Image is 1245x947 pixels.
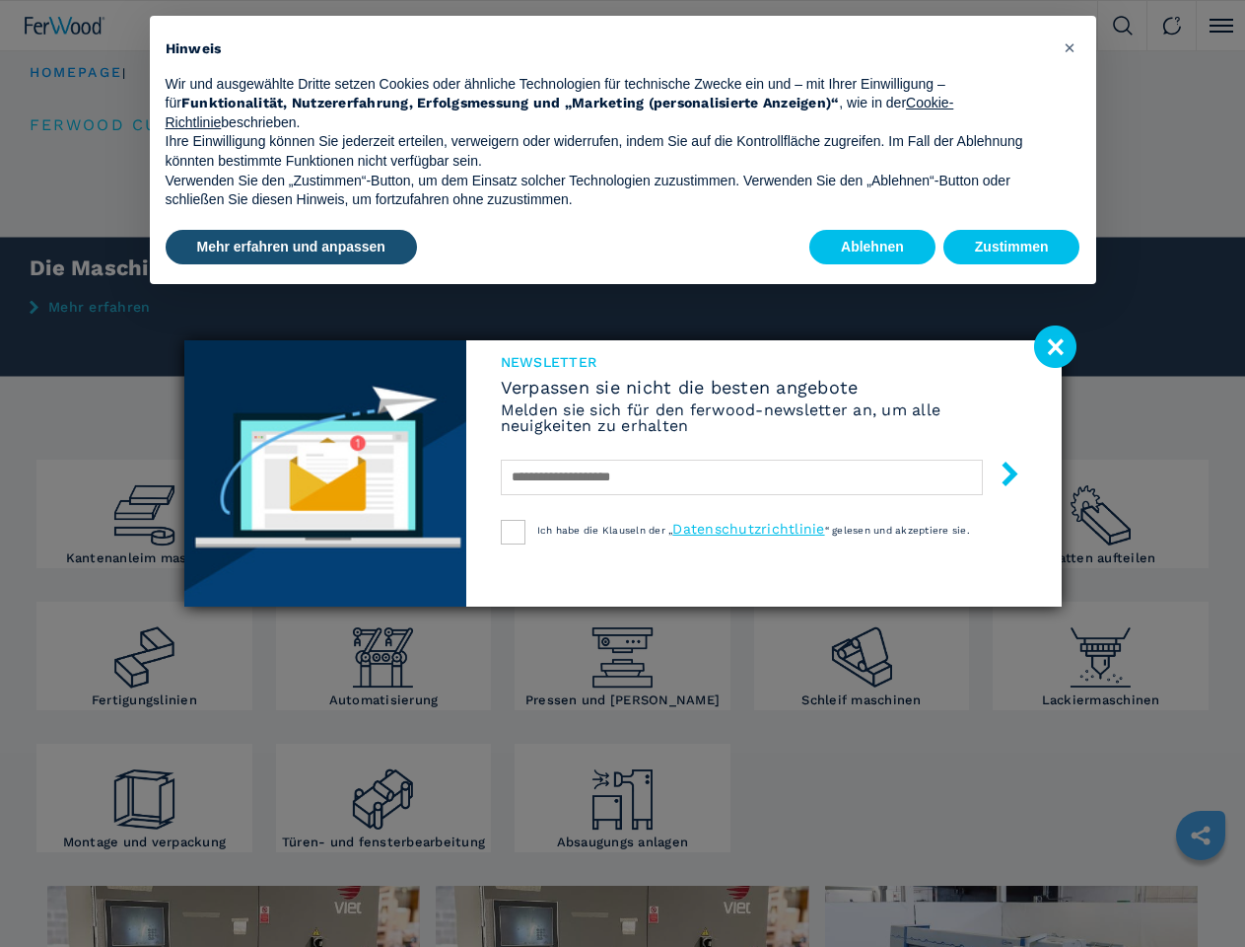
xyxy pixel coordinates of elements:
[166,132,1049,171] p: Ihre Einwilligung können Sie jederzeit erteilen, verweigern oder widerrufen, indem Sie auf die Ko...
[672,521,824,537] a: Datenschutzrichtlinie
[1055,32,1086,63] button: Schließen Sie diesen Hinweis
[184,340,466,607] img: Newsletter image
[537,525,673,536] span: Ich habe die Klauseln der „
[501,379,1027,397] span: Verpassen sie nicht die besten angebote
[181,95,840,110] strong: Funktionalität, Nutzererfahrung, Erfolgsmessung und „Marketing (personalisierte Anzeigen)“
[166,39,1049,59] h2: Hinweis
[1064,36,1075,59] span: ×
[166,75,1049,133] p: Wir und ausgewählte Dritte setzen Cookies oder ähnliche Technologien für technische Zwecke ein un...
[943,230,1080,265] button: Zustimmen
[501,402,1027,434] h6: Melden sie sich für den ferwood-newsletter an, um alle neuigkeiten zu erhalten
[166,95,954,130] a: Cookie-Richtlinie
[501,355,1027,369] span: Newsletter
[825,525,970,536] span: “ gelesen und akzeptiere sie.
[166,172,1049,210] p: Verwenden Sie den „Zustimmen“-Button, um dem Einsatz solcher Technologien zuzustimmen. Verwenden ...
[978,454,1022,500] button: submit-button
[166,230,417,265] button: Mehr erfahren und anpassen
[809,230,935,265] button: Ablehnen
